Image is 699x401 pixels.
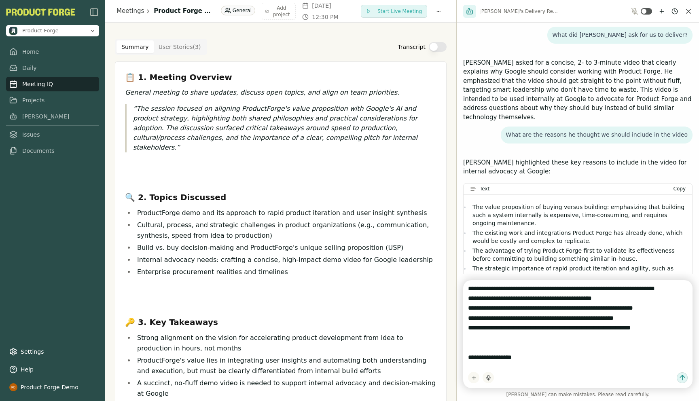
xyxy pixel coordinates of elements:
button: Close Sidebar [89,7,99,17]
h3: Text [480,186,489,192]
button: Toggle ambient mode [641,8,652,15]
a: Issues [6,127,99,142]
a: Daily [6,61,99,75]
button: Close chat [684,7,693,15]
button: PF-Logo [6,8,75,16]
h3: 🔑 3. Key Takeaways [125,317,436,328]
button: Chat history [670,6,680,16]
li: Strong alignment on the vision for accelerating product development from idea to production in ho... [135,333,436,354]
li: Cultural, process, and strategic challenges in product organizations (e.g., communication, synthe... [135,220,436,241]
img: Product Forge [6,8,75,16]
button: New chat [657,6,667,16]
li: ProductForge demo and its approach to rapid product iteration and user insight synthesis [135,208,436,218]
span: Product Forge [22,27,59,34]
button: Send message [677,372,688,383]
a: Meetings [116,6,144,16]
p: What are the reasons he thought we should include in the video [506,131,688,139]
button: Copy [674,186,686,192]
p: [PERSON_NAME] asked for a concise, 2- to 3-minute video that clearly explains why Google should c... [463,58,693,122]
li: ProductForge's value lies in integrating user insights and automating both understanding and exec... [135,355,436,376]
button: Open organization switcher [6,25,99,36]
button: Product Forge Demo [6,380,99,395]
p: The session focused on aligning ProductForge's value proposition with Google's AI and product str... [133,104,436,152]
span: [PERSON_NAME] can make mistakes. Please read carefully. [463,391,693,398]
li: The advantage of trying Product Forge first to validate its effectiveness before committing to bu... [470,247,686,263]
div: General [221,6,255,15]
em: General meeting to share updates, discuss open topics, and align on team priorities. [125,89,399,96]
li: The strategic importance of rapid product iteration and agility, such as turning user stories int... [470,264,686,289]
button: Help [6,362,99,377]
button: Add content to chat [468,372,479,383]
li: The value proposition of buying versus building: emphasizing that building such a system internal... [470,203,686,227]
p: [PERSON_NAME] highlighted these key reasons to include in the video for internal advocacy at Google: [463,158,693,176]
a: [PERSON_NAME] [6,109,99,124]
li: Build vs. buy decision-making and ProductForge's unique selling proposition (USP) [135,243,436,253]
li: A succinct, no-fluff demo video is needed to support internal advocacy and decision-making at Google [135,378,436,399]
span: 12:30 PM [312,13,338,21]
img: sidebar [89,7,99,17]
label: Transcript [398,43,426,51]
a: Home [6,44,99,59]
span: Add project [271,5,292,18]
li: Internal advocacy needs: crafting a concise, high-impact demo video for Google leadership [135,255,436,265]
p: What did [PERSON_NAME] ask for us to deliver? [552,32,688,39]
button: Add project [262,3,296,20]
a: Settings [6,344,99,359]
button: Start dictation [483,372,494,383]
h3: 🔍 2. Topics Discussed [125,192,436,203]
a: Documents [6,144,99,158]
h3: 📋 1. Meeting Overview [125,72,436,83]
img: profile [9,383,17,391]
img: Product Forge [9,27,17,35]
li: The existing work and integrations Product Forge has already done, which would be costly and comp... [470,229,686,245]
h1: Product Forge Demo [154,6,215,16]
li: Enterprise procurement realities and timelines [135,267,436,277]
a: Meeting IQ [6,77,99,91]
button: User Stories ( 3 ) [154,40,206,53]
button: Summary [116,40,154,53]
button: Start Live Meeting [361,5,427,18]
a: Projects [6,93,99,108]
span: [PERSON_NAME]'s Delivery Request [479,8,560,15]
span: [DATE] [312,2,331,10]
span: Start Live Meeting [377,8,422,15]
